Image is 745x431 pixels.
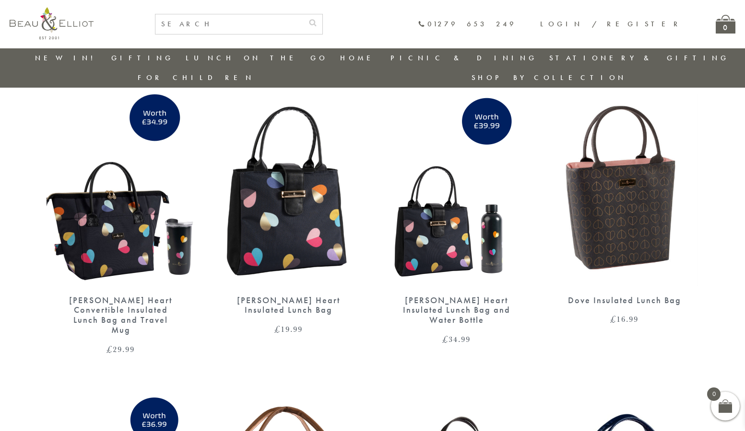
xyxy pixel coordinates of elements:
img: logo [10,7,94,39]
a: Login / Register [540,19,682,29]
div: [PERSON_NAME] Heart Insulated Lunch Bag [231,295,346,315]
a: 0 [716,15,735,34]
div: [PERSON_NAME] Heart Convertible Insulated Lunch Bag and Travel Mug [63,295,178,335]
a: Dove Insulated Lunch Bag Dove Insulated Lunch Bag £16.99 [550,94,699,324]
a: New in! [35,53,99,63]
a: Gifting [111,53,174,63]
a: 01279 653 249 [418,20,516,28]
img: Emily Heart Insulated Lunch Bag [214,94,363,286]
bdi: 16.99 [610,313,639,325]
img: Dove Insulated Lunch Bag [550,94,698,286]
a: Shop by collection [472,73,627,82]
a: Picnic & Dining [390,53,537,63]
a: Lunch On The Go [186,53,328,63]
div: [PERSON_NAME] Heart Insulated Lunch Bag and Water Bottle [399,295,514,325]
a: Stationery & Gifting [549,53,729,63]
a: Emily Heart Insulated Lunch Bag [PERSON_NAME] Heart Insulated Lunch Bag £19.99 [214,94,363,334]
bdi: 19.99 [274,323,303,335]
bdi: 34.99 [442,333,471,345]
span: £ [610,313,616,325]
bdi: 29.99 [106,343,135,355]
a: Emily Heart Insulated Lunch Bag and Water Bottle [PERSON_NAME] Heart Insulated Lunch Bag and Wate... [382,94,531,343]
span: £ [274,323,281,335]
span: £ [106,343,113,355]
input: SEARCH [155,14,303,34]
span: £ [442,333,449,345]
div: Dove Insulated Lunch Bag [567,295,682,306]
a: For Children [138,73,254,82]
img: Emily Heart Convertible Lunch Bag and Travel Mug [47,94,195,286]
a: Home [340,53,378,63]
img: Emily Heart Insulated Lunch Bag and Water Bottle [382,94,531,286]
a: Emily Heart Convertible Lunch Bag and Travel Mug [PERSON_NAME] Heart Convertible Insulated Lunch ... [47,94,195,353]
span: 0 [707,387,721,401]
